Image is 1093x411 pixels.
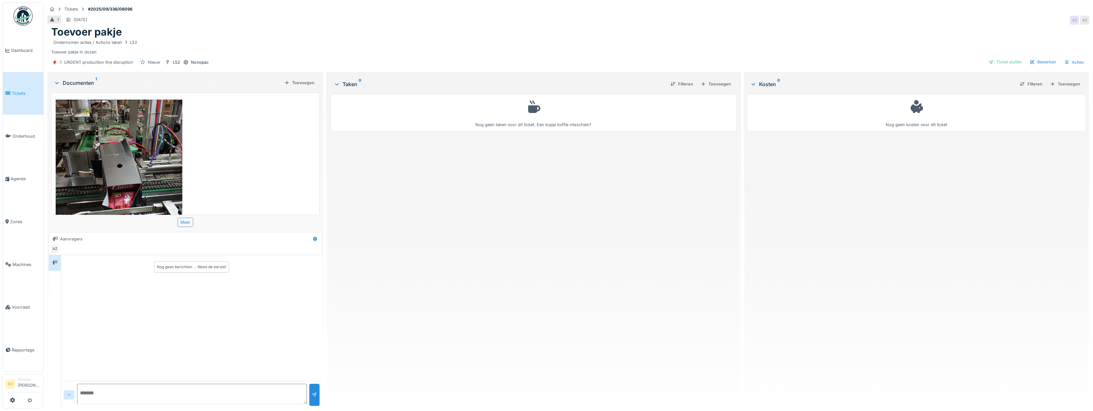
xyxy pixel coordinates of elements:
[53,39,137,45] div: Ondernomen acties / Actions taken L52
[1061,58,1087,67] div: Acties
[85,6,135,12] strong: #2025/09/336/06096
[334,80,665,88] div: Taken
[178,218,193,227] div: Meer
[986,58,1025,66] div: Ticket sluiten
[54,79,282,87] div: Documenten
[1017,80,1045,88] div: Filteren
[56,100,182,269] img: s5s9ry4i7c8vcpy825n3rjsavo3j
[191,59,209,65] div: Novopac
[750,80,1015,88] div: Kosten
[3,200,43,243] a: Zones
[157,264,226,270] div: Nog geen berichten … Wees de eerste!
[1070,16,1079,25] div: AZ
[3,115,43,157] a: Onderhoud
[3,243,43,286] a: Machines
[335,98,732,128] div: Nog geen taken voor dit ticket. Een kopje koffie misschien?
[51,38,1085,55] div: Toevoer pakje in dozen
[18,377,41,391] li: [PERSON_NAME]
[777,80,780,88] sup: 0
[12,304,41,310] span: Voorraad
[1080,16,1089,25] div: AZ
[64,6,78,12] div: Tickets
[57,17,59,23] div: 1
[3,157,43,200] a: Agenda
[359,80,361,88] sup: 0
[50,245,59,254] div: AZ
[13,6,33,26] img: Badge_color-CXgf-gQk.svg
[3,29,43,72] a: Dashboard
[282,78,317,87] div: Toevoegen
[3,286,43,329] a: Voorraad
[668,80,696,88] div: Filteren
[148,59,160,65] div: Nieuw
[10,219,41,225] span: Zones
[11,176,41,182] span: Agenda
[12,347,41,353] span: Rapportage
[12,133,41,139] span: Onderhoud
[60,59,133,65] div: 1. URGENT production line disruption
[12,262,41,268] span: Machines
[173,59,180,65] div: L52
[5,379,15,389] li: SV
[698,80,733,88] div: Toevoegen
[5,377,41,392] a: SV Manager[PERSON_NAME]
[3,329,43,372] a: Rapportage
[11,47,41,53] span: Dashboard
[12,90,41,96] span: Tickets
[1027,58,1059,66] div: Bewerken
[51,26,122,38] h1: Toevoer pakje
[60,236,83,242] div: Aanvragers
[3,72,43,115] a: Tickets
[18,377,41,382] div: Manager
[1048,80,1083,88] div: Toevoegen
[752,98,1081,128] div: Nog geen kosten voor dit ticket
[95,79,97,87] sup: 1
[74,17,87,23] div: [DATE]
